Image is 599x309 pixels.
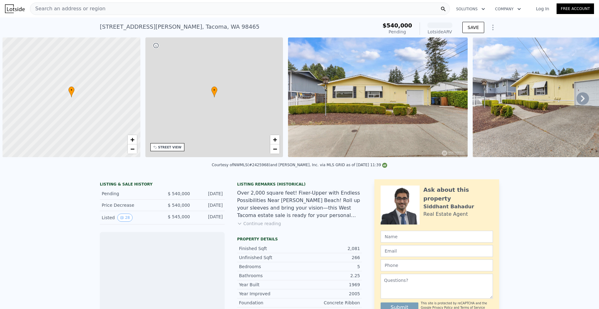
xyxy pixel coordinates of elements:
[102,202,157,208] div: Price Decrease
[239,245,299,252] div: Finished Sqft
[195,214,223,222] div: [DATE]
[382,29,412,35] div: Pending
[462,22,484,33] button: SAVE
[30,5,105,12] span: Search an address or region
[270,135,280,144] a: Zoom in
[102,214,157,222] div: Listed
[68,86,75,97] div: •
[288,37,468,157] img: Sale: 167638734 Parcel: 100517198
[128,135,137,144] a: Zoom in
[299,245,360,252] div: 2,081
[490,3,526,15] button: Company
[130,145,134,153] span: −
[168,191,190,196] span: $ 540,000
[211,86,217,97] div: •
[427,29,452,35] div: Lotside ARV
[423,203,474,210] div: Siddhant Bahadur
[299,263,360,270] div: 5
[239,300,299,306] div: Foundation
[237,220,281,227] button: Continue reading
[381,259,493,271] input: Phone
[487,21,499,34] button: Show Options
[100,22,260,31] div: [STREET_ADDRESS][PERSON_NAME] , Tacoma , WA 98465
[117,214,133,222] button: View historical data
[239,254,299,261] div: Unfinished Sqft
[299,291,360,297] div: 2005
[68,87,75,93] span: •
[299,273,360,279] div: 2.25
[168,203,190,208] span: $ 540,000
[381,245,493,257] input: Email
[239,263,299,270] div: Bedrooms
[102,191,157,197] div: Pending
[211,87,217,93] span: •
[195,202,223,208] div: [DATE]
[423,210,468,218] div: Real Estate Agent
[381,231,493,243] input: Name
[423,186,493,203] div: Ask about this property
[212,163,387,167] div: Courtesy of NWMLS (#2425968) and [PERSON_NAME], Inc. via MLS GRID as of [DATE] 11:39
[382,22,412,29] span: $540,000
[557,3,594,14] a: Free Account
[195,191,223,197] div: [DATE]
[270,144,280,154] a: Zoom out
[237,182,362,187] div: Listing Remarks (Historical)
[158,145,182,150] div: STREET VIEW
[273,145,277,153] span: −
[451,3,490,15] button: Solutions
[528,6,557,12] a: Log In
[100,182,225,188] div: LISTING & SALE HISTORY
[239,291,299,297] div: Year Improved
[239,282,299,288] div: Year Built
[237,237,362,242] div: Property details
[239,273,299,279] div: Bathrooms
[299,300,360,306] div: Concrete Ribbon
[168,214,190,219] span: $ 545,000
[128,144,137,154] a: Zoom out
[299,282,360,288] div: 1969
[130,136,134,143] span: +
[299,254,360,261] div: 266
[5,4,25,13] img: Lotside
[237,189,362,219] div: Over 2,000 square feet! Fixer-Upper with Endless Possibilities Near [PERSON_NAME] Beach! Roll up ...
[273,136,277,143] span: +
[382,163,387,168] img: NWMLS Logo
